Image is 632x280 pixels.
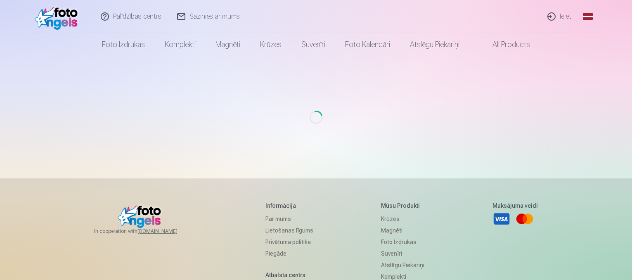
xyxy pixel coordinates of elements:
[265,248,313,259] a: Piegāde
[492,202,538,210] h5: Maksājuma veidi
[265,213,313,225] a: Par mums
[265,271,313,279] h5: Atbalsta centrs
[155,33,206,56] a: Komplekti
[335,33,400,56] a: Foto kalendāri
[492,210,511,228] a: Visa
[137,228,197,235] a: [DOMAIN_NAME]
[250,33,291,56] a: Krūzes
[381,202,424,210] h5: Mūsu produkti
[291,33,335,56] a: Suvenīri
[381,213,424,225] a: Krūzes
[381,225,424,236] a: Magnēti
[400,33,469,56] a: Atslēgu piekariņi
[381,236,424,248] a: Foto izdrukas
[265,225,313,236] a: Lietošanas līgums
[265,202,313,210] h5: Informācija
[381,259,424,271] a: Atslēgu piekariņi
[35,3,82,30] img: /fa1
[469,33,540,56] a: All products
[516,210,534,228] a: Mastercard
[206,33,250,56] a: Magnēti
[265,236,313,248] a: Privātuma politika
[381,248,424,259] a: Suvenīri
[94,228,197,235] span: In cooperation with
[92,33,155,56] a: Foto izdrukas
